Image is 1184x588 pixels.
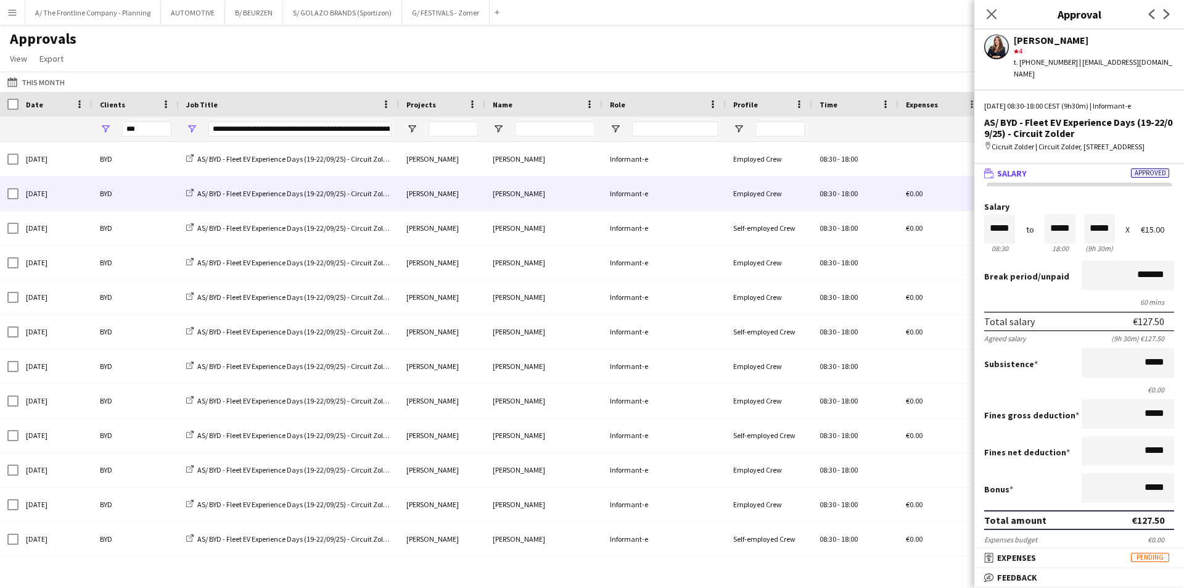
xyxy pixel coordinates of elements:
[399,211,485,245] div: [PERSON_NAME]
[485,453,602,487] div: [PERSON_NAME]
[755,122,805,136] input: Profile Filter Input
[841,500,858,509] span: 18:00
[733,123,744,135] button: Open Filter Menu
[197,223,393,233] span: AS/ BYD - Fleet EV Experience Days (19-22/09/25) - Circuit Zolder
[997,572,1037,583] span: Feedback
[1132,514,1164,526] div: €127.50
[100,100,125,109] span: Clients
[485,142,602,176] div: [PERSON_NAME]
[984,514,1046,526] div: Total amount
[18,418,92,452] div: [DATE]
[399,522,485,556] div: [PERSON_NAME]
[733,258,782,267] span: Employed Crew
[837,534,840,544] span: -
[10,53,27,64] span: View
[837,465,840,474] span: -
[906,223,923,233] span: €0.00
[733,327,795,336] span: Self-employed Crew
[493,123,504,135] button: Open Filter Menu
[602,522,726,556] div: Informant-e
[92,176,179,210] div: BYD
[602,315,726,349] div: Informant-e
[197,465,393,474] span: AS/ BYD - Fleet EV Experience Days (19-22/09/25) - Circuit Zolder
[92,487,179,521] div: BYD
[225,1,283,25] button: B/ BEURZEN
[906,500,923,509] span: €0.00
[974,568,1184,587] mat-expansion-panel-header: Feedback
[18,487,92,521] div: [DATE]
[602,246,726,280] div: Informant-e
[485,418,602,452] div: [PERSON_NAME]
[406,100,436,109] span: Projects
[906,189,923,198] span: €0.00
[1014,46,1174,57] div: 4
[429,122,478,136] input: Projects Filter Input
[1111,334,1174,343] div: (9h 30m) €127.50
[974,549,1184,567] mat-expansion-panel-header: ExpensesPending
[485,315,602,349] div: [PERSON_NAME]
[733,189,782,198] span: Employed Crew
[493,100,512,109] span: Name
[1014,35,1174,46] div: [PERSON_NAME]
[733,292,782,302] span: Employed Crew
[399,142,485,176] div: [PERSON_NAME]
[1026,225,1034,234] div: to
[186,258,393,267] a: AS/ BYD - Fleet EV Experience Days (19-22/09/25) - Circuit Zolder
[837,396,840,405] span: -
[602,211,726,245] div: Informant-e
[837,362,840,371] span: -
[733,500,782,509] span: Employed Crew
[92,315,179,349] div: BYD
[602,418,726,452] div: Informant-e
[837,223,840,233] span: -
[610,100,625,109] span: Role
[485,384,602,418] div: [PERSON_NAME]
[92,211,179,245] div: BYD
[733,362,782,371] span: Employed Crew
[283,1,402,25] button: S/ GOLAZO BRANDS (Sportizon)
[399,349,485,383] div: [PERSON_NAME]
[820,154,836,164] span: 08:30
[399,384,485,418] div: [PERSON_NAME]
[92,522,179,556] div: BYD
[92,384,179,418] div: BYD
[18,176,92,210] div: [DATE]
[841,396,858,405] span: 18:00
[906,396,923,405] span: €0.00
[820,431,836,440] span: 08:30
[485,522,602,556] div: [PERSON_NAME]
[841,431,858,440] span: 18:00
[18,453,92,487] div: [DATE]
[906,292,923,302] span: €0.00
[984,244,1015,253] div: 08:30
[733,154,782,164] span: Employed Crew
[197,154,393,164] span: AS/ BYD - Fleet EV Experience Days (19-22/09/25) - Circuit Zolder
[485,176,602,210] div: [PERSON_NAME]
[5,75,67,89] button: This Month
[92,349,179,383] div: BYD
[197,292,393,302] span: AS/ BYD - Fleet EV Experience Days (19-22/09/25) - Circuit Zolder
[186,362,393,371] a: AS/ BYD - Fleet EV Experience Days (19-22/09/25) - Circuit Zolder
[92,280,179,314] div: BYD
[837,292,840,302] span: -
[820,465,836,474] span: 08:30
[841,189,858,198] span: 18:00
[733,534,795,544] span: Self-employed Crew
[984,484,1013,495] label: Bonus
[837,189,840,198] span: -
[1045,244,1075,253] div: 18:00
[1148,535,1174,544] div: €0.00
[820,189,836,198] span: 08:30
[197,189,393,198] span: AS/ BYD - Fleet EV Experience Days (19-22/09/25) - Circuit Zolder
[1133,315,1164,328] div: €127.50
[1084,244,1115,253] div: 9h 30m
[602,384,726,418] div: Informant-e
[186,396,393,405] a: AS/ BYD - Fleet EV Experience Days (19-22/09/25) - Circuit Zolder
[485,246,602,280] div: [PERSON_NAME]
[197,362,393,371] span: AS/ BYD - Fleet EV Experience Days (19-22/09/25) - Circuit Zolder
[1125,225,1130,234] div: X
[841,223,858,233] span: 18:00
[906,100,938,109] span: Expenses
[837,327,840,336] span: -
[186,534,393,544] a: AS/ BYD - Fleet EV Experience Days (19-22/09/25) - Circuit Zolder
